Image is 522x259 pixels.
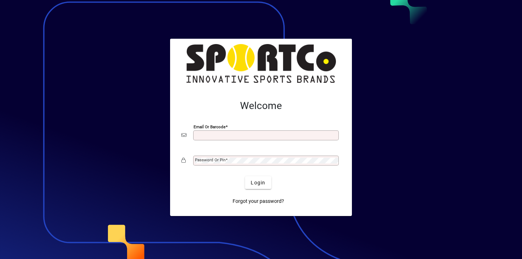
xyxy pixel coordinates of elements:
[181,100,341,112] h2: Welcome
[233,198,284,205] span: Forgot your password?
[195,157,225,162] mat-label: Password or Pin
[245,176,271,189] button: Login
[194,124,225,129] mat-label: Email or Barcode
[251,179,265,187] span: Login
[230,195,287,207] a: Forgot your password?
